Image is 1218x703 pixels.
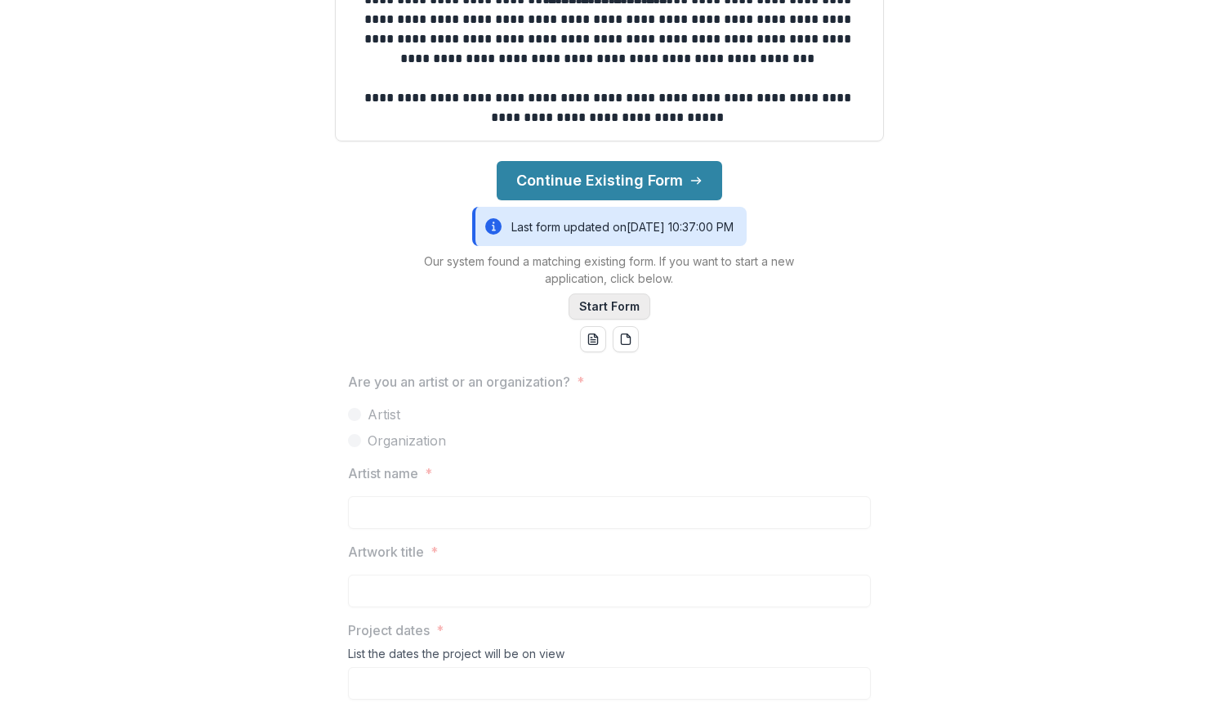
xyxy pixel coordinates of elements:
[613,326,639,352] button: pdf-download
[569,293,650,320] button: Start Form
[472,207,747,246] div: Last form updated on [DATE] 10:37:00 PM
[348,542,424,562] p: Artwork title
[348,647,871,667] div: List the dates the project will be on view
[348,372,570,392] p: Are you an artist or an organization?
[497,161,722,200] button: Continue Existing Form
[348,620,430,640] p: Project dates
[580,326,606,352] button: word-download
[368,405,400,424] span: Artist
[348,463,418,483] p: Artist name
[405,253,814,287] p: Our system found a matching existing form. If you want to start a new application, click below.
[368,431,446,450] span: Organization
